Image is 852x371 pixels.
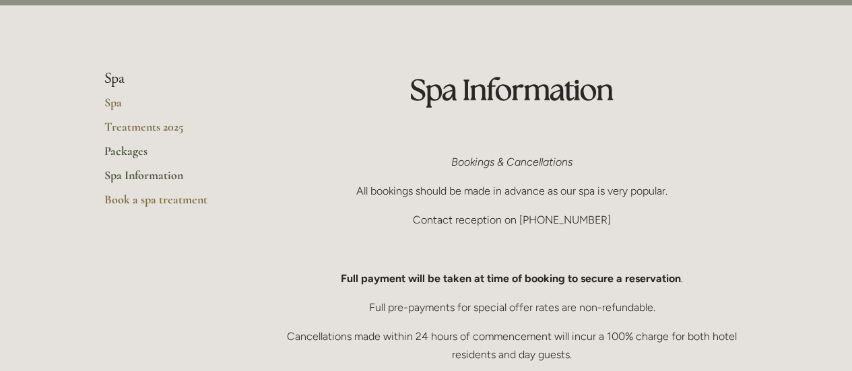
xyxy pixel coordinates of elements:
[276,298,748,316] p: Full pre-payments for special offer rates are non-refundable.
[104,168,233,192] a: Spa Information
[276,182,748,200] p: All bookings should be made in advance as our spa is very popular.
[276,211,748,229] p: Contact reception on [PHONE_NUMBER]
[276,269,748,288] p: .
[104,95,233,119] a: Spa
[451,156,572,168] em: Bookings & Cancellations
[104,70,233,88] li: Spa
[341,272,681,285] strong: Full payment will be taken at time of booking to secure a reservation
[104,143,233,168] a: Packages
[410,71,614,108] strong: Spa Information
[276,327,748,364] p: Cancellations made within 24 hours of commencement will incur a 100% charge for both hotel reside...
[104,192,233,216] a: Book a spa treatment
[104,119,233,143] a: Treatments 2025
